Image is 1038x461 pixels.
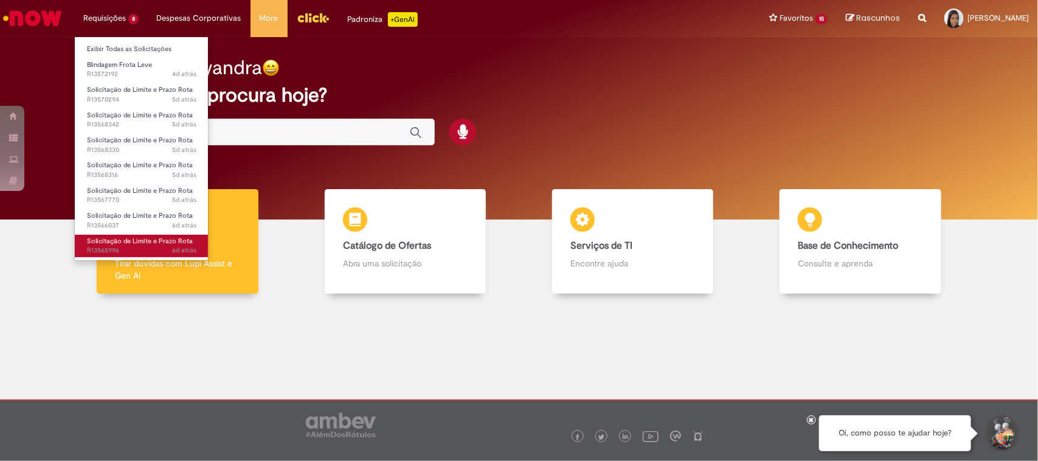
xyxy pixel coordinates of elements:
[297,9,330,27] img: click_logo_yellow_360x200.png
[75,209,209,232] a: Aberto R13566037 : Solicitação de Limite e Prazo Rota
[172,195,196,204] time: 25/09/2025 16:21:59
[75,235,209,257] a: Aberto R13565996 : Solicitação de Limite e Prazo Rota
[64,189,291,294] a: Tirar dúvidas Tirar dúvidas com Lupi Assist e Gen Ai
[172,120,196,129] time: 25/09/2025 17:44:04
[260,12,279,24] span: More
[75,109,209,131] a: Aberto R13568342 : Solicitação de Limite e Prazo Rota
[83,12,126,24] span: Requisições
[819,415,971,451] div: Oi, como posso te ajudar hoje?
[75,43,209,56] a: Exibir Todas as Solicitações
[343,240,431,252] b: Catálogo de Ofertas
[87,195,196,205] span: R13567770
[87,237,193,246] span: Solicitação de Limite e Prazo Rota
[1,6,64,30] img: ServiceNow
[693,431,704,442] img: logo_footer_naosei.png
[87,221,196,230] span: R13566037
[815,14,828,24] span: 15
[519,189,747,294] a: Serviços de TI Encontre ajuda
[172,246,196,255] span: 6d atrás
[983,415,1020,452] button: Iniciar Conversa de Suporte
[967,13,1029,23] span: [PERSON_NAME]
[670,431,681,442] img: logo_footer_workplace.png
[570,257,695,269] p: Encontre ajuda
[172,246,196,255] time: 25/09/2025 11:06:41
[643,428,659,444] img: logo_footer_youtube.png
[87,95,196,105] span: R13570294
[75,159,209,181] a: Aberto R13568316 : Solicitação de Limite e Prazo Rota
[172,221,196,230] time: 25/09/2025 11:12:07
[87,170,196,180] span: R13568316
[87,111,193,120] span: Solicitação de Limite e Prazo Rota
[87,186,193,195] span: Solicitação de Limite e Prazo Rota
[172,69,196,78] time: 26/09/2025 18:16:38
[172,95,196,104] span: 5d atrás
[172,221,196,230] span: 6d atrás
[172,170,196,179] span: 5d atrás
[798,240,898,252] b: Base de Conhecimento
[87,145,196,155] span: R13568330
[75,134,209,156] a: Aberto R13568330 : Solicitação de Limite e Prazo Rota
[74,36,209,261] ul: Requisições
[75,184,209,207] a: Aberto R13567770 : Solicitação de Limite e Prazo Rota
[262,59,280,77] img: happy-face.png
[87,85,193,94] span: Solicitação de Limite e Prazo Rota
[157,12,241,24] span: Despesas Corporativas
[87,69,196,79] span: R13572192
[87,211,193,220] span: Solicitação de Limite e Prazo Rota
[291,189,519,294] a: Catálogo de Ofertas Abra uma solicitação
[98,85,940,106] h2: O que você procura hoje?
[87,161,193,170] span: Solicitação de Limite e Prazo Rota
[87,60,152,69] span: Blindagem Frota Leve
[348,12,418,27] div: Padroniza
[172,195,196,204] span: 5d atrás
[172,95,196,104] time: 26/09/2025 11:57:21
[570,240,632,252] b: Serviços de TI
[128,14,139,24] span: 8
[172,170,196,179] time: 25/09/2025 17:40:21
[172,145,196,154] time: 25/09/2025 17:42:24
[598,434,604,440] img: logo_footer_twitter.png
[172,145,196,154] span: 5d atrás
[747,189,974,294] a: Base de Conhecimento Consulte e aprenda
[306,413,376,437] img: logo_footer_ambev_rotulo_gray.png
[87,246,196,255] span: R13565996
[87,136,193,145] span: Solicitação de Limite e Prazo Rota
[780,12,813,24] span: Favoritos
[388,12,418,27] p: +GenAi
[856,12,900,24] span: Rascunhos
[623,434,629,441] img: logo_footer_linkedin.png
[172,120,196,129] span: 5d atrás
[87,120,196,130] span: R13568342
[798,257,922,269] p: Consulte e aprenda
[575,434,581,440] img: logo_footer_facebook.png
[75,58,209,81] a: Aberto R13572192 : Blindagem Frota Leve
[846,13,900,24] a: Rascunhos
[343,257,468,269] p: Abra uma solicitação
[75,83,209,106] a: Aberto R13570294 : Solicitação de Limite e Prazo Rota
[115,257,240,282] p: Tirar dúvidas com Lupi Assist e Gen Ai
[172,69,196,78] span: 4d atrás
